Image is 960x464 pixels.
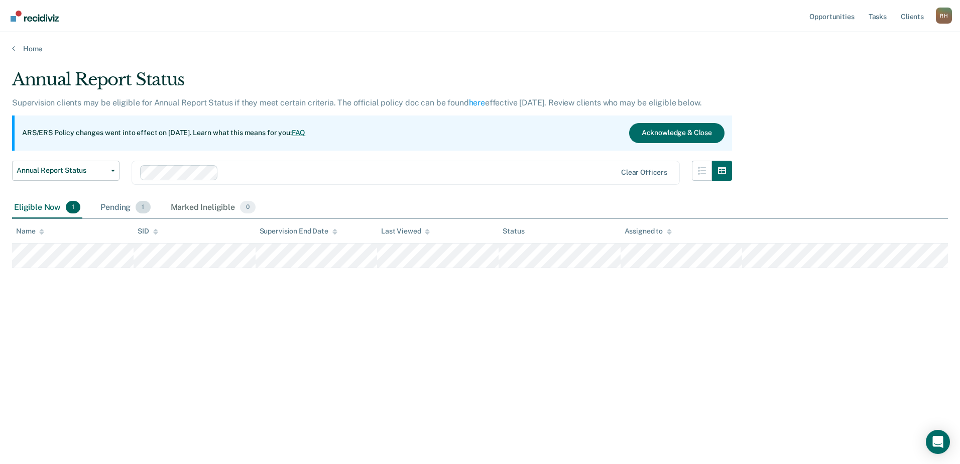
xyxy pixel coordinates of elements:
a: Home [12,44,948,53]
div: Eligible Now1 [12,197,82,219]
a: here [469,98,485,107]
img: Recidiviz [11,11,59,22]
a: FAQ [292,129,306,137]
button: Acknowledge & Close [629,123,725,143]
p: ARS/ERS Policy changes went into effect on [DATE]. Learn what this means for you: [22,128,305,138]
div: SID [138,227,158,236]
span: Annual Report Status [17,166,107,175]
button: Annual Report Status [12,161,119,181]
span: 1 [66,201,80,214]
div: Annual Report Status [12,69,732,98]
div: Marked Ineligible0 [169,197,258,219]
div: Last Viewed [381,227,430,236]
span: 0 [240,201,256,214]
div: Name [16,227,44,236]
div: Status [503,227,524,236]
button: Profile dropdown button [936,8,952,24]
div: R H [936,8,952,24]
span: 1 [136,201,150,214]
p: Supervision clients may be eligible for Annual Report Status if they meet certain criteria. The o... [12,98,701,107]
div: Clear officers [621,168,667,177]
div: Supervision End Date [260,227,337,236]
div: Assigned to [625,227,672,236]
div: Open Intercom Messenger [926,430,950,454]
div: Pending1 [98,197,152,219]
